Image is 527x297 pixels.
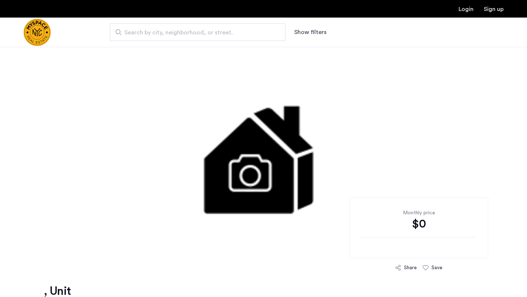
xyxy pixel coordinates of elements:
[294,28,326,37] button: Show or hide filters
[23,19,51,46] a: Cazamio Logo
[459,6,474,12] a: Login
[110,23,285,41] input: Apartment Search
[361,217,476,231] div: $0
[431,264,442,271] div: Save
[404,264,417,271] div: Share
[95,47,432,266] img: 1.gif
[124,28,265,37] span: Search by city, neighborhood, or street.
[361,209,476,217] div: Monthly price
[484,6,504,12] a: Registration
[23,19,51,46] img: logo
